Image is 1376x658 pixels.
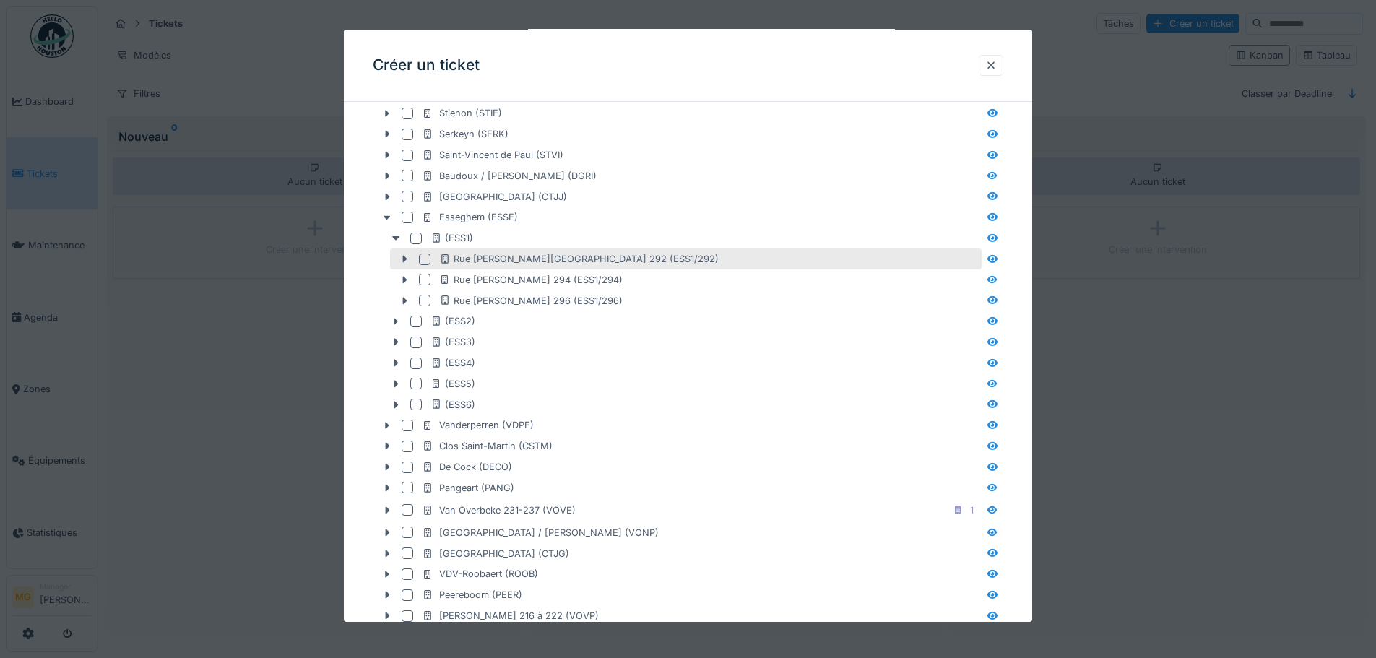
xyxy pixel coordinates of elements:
[430,398,475,412] div: (ESS6)
[430,356,475,370] div: (ESS4)
[422,526,659,540] div: [GEOGRAPHIC_DATA] / [PERSON_NAME] (VONP)
[430,335,475,349] div: (ESS3)
[970,503,974,517] div: 1
[439,294,623,308] div: Rue [PERSON_NAME] 296 (ESS1/296)
[422,503,576,517] div: Van Overbeke 231-237 (VOVE)
[439,252,719,266] div: Rue [PERSON_NAME][GEOGRAPHIC_DATA] 292 (ESS1/292)
[422,190,567,204] div: [GEOGRAPHIC_DATA] (CTJJ)
[422,547,569,560] div: [GEOGRAPHIC_DATA] (CTJG)
[430,231,473,245] div: (ESS1)
[422,609,599,623] div: [PERSON_NAME] 216 à 222 (VOVP)
[422,169,597,183] div: Baudoux / [PERSON_NAME] (DGRI)
[422,460,512,474] div: De Cock (DECO)
[430,314,475,328] div: (ESS2)
[422,588,522,602] div: Peereboom (PEER)
[422,567,538,581] div: VDV-Roobaert (ROOB)
[422,418,534,432] div: Vanderperren (VDPE)
[422,481,514,495] div: Pangeart (PANG)
[422,106,502,120] div: Stienon (STIE)
[439,273,623,287] div: Rue [PERSON_NAME] 294 (ESS1/294)
[422,127,509,141] div: Serkeyn (SERK)
[430,377,475,391] div: (ESS5)
[422,148,563,162] div: Saint-Vincent de Paul (STVI)
[422,439,553,453] div: Clos Saint-Martin (CSTM)
[422,210,518,224] div: Esseghem (ESSE)
[373,56,480,74] h3: Créer un ticket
